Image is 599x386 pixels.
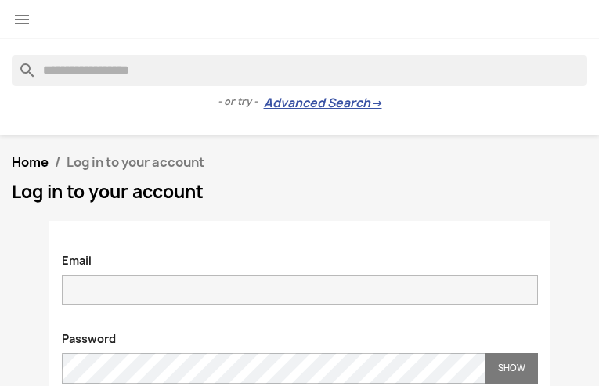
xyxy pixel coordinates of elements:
[67,153,204,171] span: Log in to your account
[264,96,382,111] a: Advanced Search→
[13,10,31,29] i: 
[218,94,264,110] span: - or try -
[12,153,49,171] a: Home
[485,353,538,384] button: Show
[12,55,587,86] input: Search
[62,353,485,384] input: Password input
[50,323,128,347] label: Password
[12,55,31,74] i: search
[370,96,382,111] span: →
[12,182,587,201] h1: Log in to your account
[50,245,103,269] label: Email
